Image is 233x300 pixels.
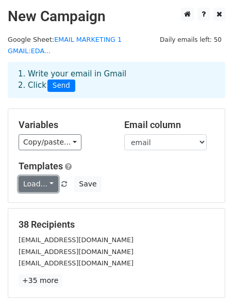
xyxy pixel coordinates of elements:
[19,161,63,171] a: Templates
[124,119,214,131] h5: Email column
[8,36,122,55] a: EMAIL MARKETING 1 GMAIL:EDA...
[19,134,81,150] a: Copy/paste...
[181,250,233,300] iframe: Chat Widget
[47,80,75,92] span: Send
[19,219,214,230] h5: 38 Recipients
[19,274,62,287] a: +35 more
[10,68,223,92] div: 1. Write your email in Gmail 2. Click
[74,176,101,192] button: Save
[156,34,225,45] span: Daily emails left: 50
[8,8,225,25] h2: New Campaign
[156,36,225,43] a: Daily emails left: 50
[19,119,109,131] h5: Variables
[19,236,134,244] small: [EMAIL_ADDRESS][DOMAIN_NAME]
[8,36,122,55] small: Google Sheet:
[19,176,58,192] a: Load...
[19,248,134,256] small: [EMAIL_ADDRESS][DOMAIN_NAME]
[19,259,134,267] small: [EMAIL_ADDRESS][DOMAIN_NAME]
